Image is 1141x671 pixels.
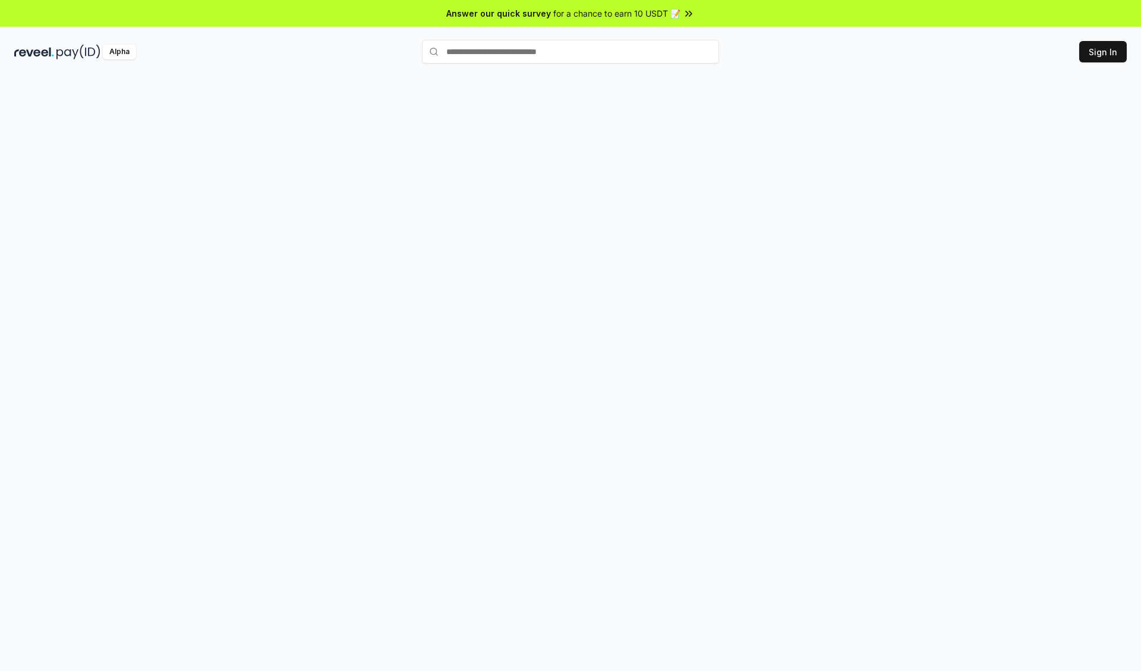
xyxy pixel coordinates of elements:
img: pay_id [56,45,100,59]
span: for a chance to earn 10 USDT 📝 [553,7,680,20]
span: Answer our quick survey [446,7,551,20]
img: reveel_dark [14,45,54,59]
button: Sign In [1079,41,1127,62]
div: Alpha [103,45,136,59]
